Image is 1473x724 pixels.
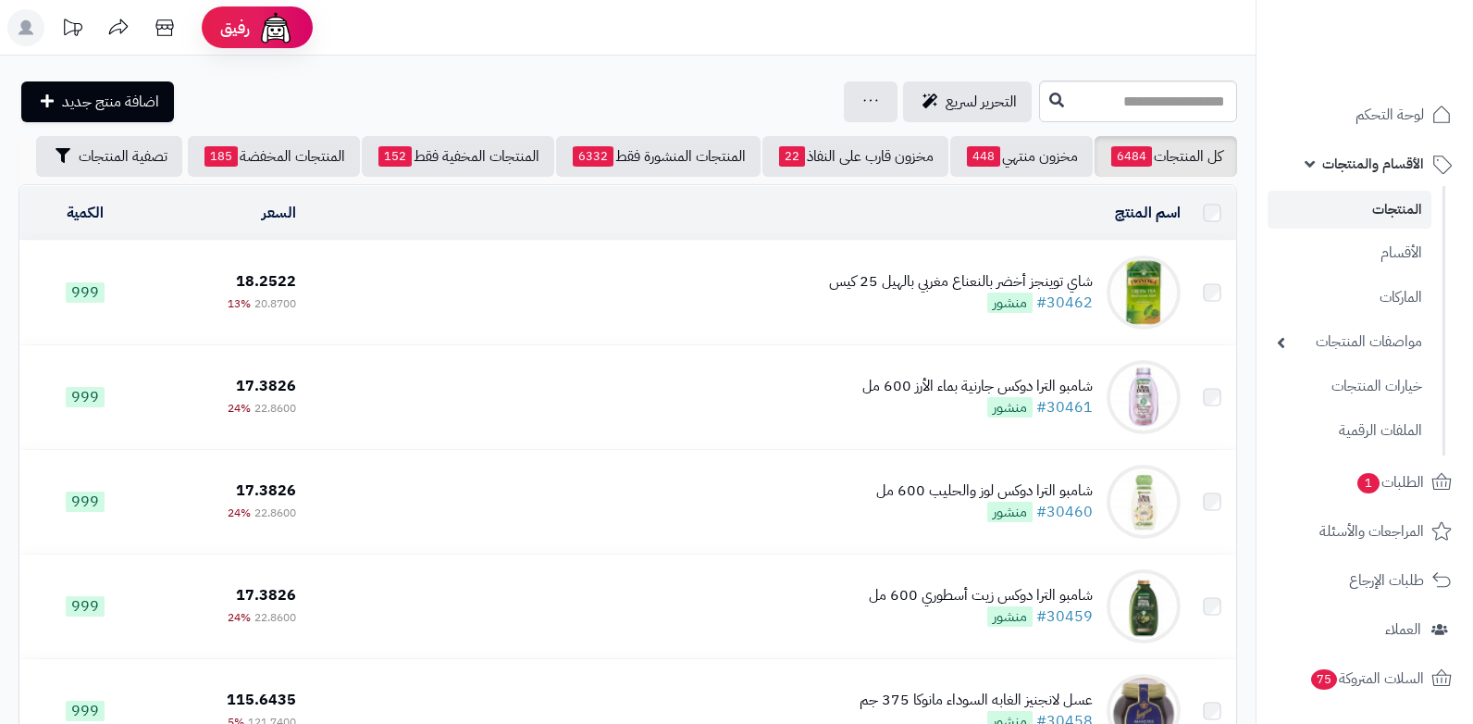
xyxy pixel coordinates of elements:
img: logo-2.png [1347,14,1455,53]
a: كل المنتجات6484 [1095,136,1237,177]
span: 6332 [573,146,613,167]
a: خيارات المنتجات [1268,367,1431,406]
span: الأقسام والمنتجات [1322,151,1424,177]
span: منشور [987,502,1033,522]
a: لوحة التحكم [1268,93,1462,137]
a: المنتجات المخفضة185 [188,136,360,177]
a: مخزون قارب على النفاذ22 [762,136,948,177]
div: عسل لانجنيز الغابه السوداء مانوكا 375 جم [860,690,1093,711]
span: 448 [967,146,1000,167]
span: 185 [204,146,238,167]
div: شامبو الترا دوكس لوز والحليب 600 مل [876,481,1093,502]
span: المراجعات والأسئلة [1319,518,1424,544]
a: #30460 [1036,501,1093,523]
span: 999 [66,701,105,721]
img: ai-face.png [257,9,294,46]
a: مخزون منتهي448 [950,136,1093,177]
a: الكمية [67,202,104,224]
a: المنتجات [1268,191,1431,229]
a: التحرير لسريع [903,81,1032,122]
a: #30461 [1036,396,1093,418]
span: 17.3826 [236,375,296,397]
span: منشور [987,397,1033,418]
span: 20.8700 [254,295,296,312]
a: مواصفات المنتجات [1268,322,1431,362]
img: شامبو الترا دوكس زيت أسطوري 600 مل [1107,569,1181,643]
a: المنتجات المخفية فقط152 [362,136,554,177]
img: شاي توينجز أخضر بالنعناع مغربي بالهيل 25 كيس [1107,256,1181,330]
span: 1 [1357,473,1380,493]
a: المنتجات المنشورة فقط6332 [556,136,761,177]
span: رفيق [220,17,250,39]
a: الأقسام [1268,233,1431,273]
span: 999 [66,387,105,407]
a: اسم المنتج [1115,202,1181,224]
button: تصفية المنتجات [36,136,182,177]
span: اضافة منتج جديد [62,91,159,113]
a: السلات المتروكة75 [1268,656,1462,701]
div: شامبو الترا دوكس جارنية بماء الأرز 600 مل [862,376,1093,397]
img: شامبو الترا دوكس جارنية بماء الأرز 600 مل [1107,360,1181,434]
span: 22.8600 [254,609,296,626]
span: طلبات الإرجاع [1349,568,1424,593]
a: الطلبات1 [1268,460,1462,505]
span: 75 [1311,669,1337,690]
span: 24% [228,400,251,417]
div: شامبو الترا دوكس زيت أسطوري 600 مل [869,585,1093,606]
span: 24% [228,609,251,626]
span: الطلبات [1355,469,1424,495]
a: الماركات [1268,278,1431,318]
span: 17.3826 [236,480,296,502]
a: #30459 [1036,605,1093,628]
span: 18.2522 [236,270,296,293]
span: 24% [228,505,251,521]
span: 22.8600 [254,400,296,417]
span: العملاء [1385,617,1421,643]
a: #30462 [1036,292,1093,314]
img: شامبو الترا دوكس لوز والحليب 600 مل [1107,465,1181,539]
span: منشور [987,293,1033,313]
span: 17.3826 [236,584,296,606]
span: 999 [66,492,105,512]
span: 115.6435 [227,689,296,711]
a: طلبات الإرجاع [1268,558,1462,603]
span: التحرير لسريع [946,91,1017,113]
span: لوحة التحكم [1355,102,1424,128]
span: منشور [987,606,1033,627]
span: 13% [228,295,251,312]
span: 152 [378,146,412,167]
a: اضافة منتج جديد [21,81,174,122]
a: تحديثات المنصة [49,9,95,51]
a: العملاء [1268,607,1462,652]
span: 22.8600 [254,505,296,521]
a: الملفات الرقمية [1268,411,1431,451]
span: تصفية المنتجات [79,145,167,168]
a: السعر [262,202,296,224]
a: المراجعات والأسئلة [1268,509,1462,554]
span: السلات المتروكة [1309,666,1424,692]
span: 6484 [1111,146,1152,167]
div: شاي توينجز أخضر بالنعناع مغربي بالهيل 25 كيس [829,271,1093,293]
span: 999 [66,596,105,617]
span: 22 [779,146,805,167]
span: 999 [66,282,105,303]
